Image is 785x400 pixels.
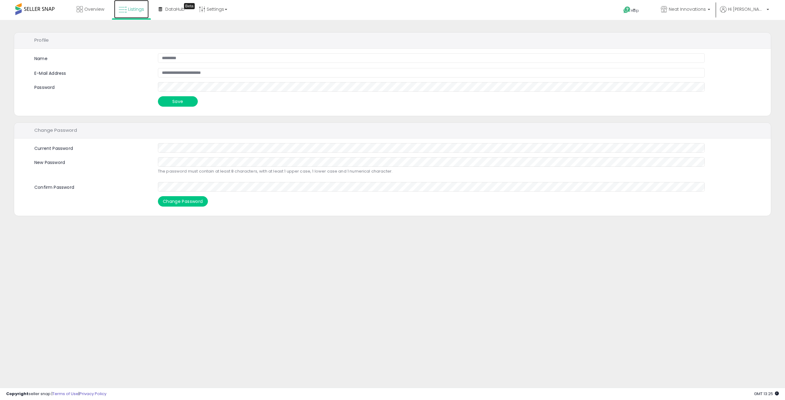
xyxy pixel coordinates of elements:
p: The password must contain at least 8 characters, with at least 1 upper case, 1 lower case and 1 n... [158,168,705,174]
span: Hi [PERSON_NAME] [728,6,765,12]
span: Help [631,8,639,13]
label: Confirm Password [30,182,153,191]
label: New Password [30,157,153,166]
span: Neat Innovations [669,6,706,12]
label: Current Password [30,143,153,152]
div: Change Password [14,123,771,139]
div: Tooltip anchor [184,3,195,9]
span: DataHub [165,6,185,12]
div: Profile [14,32,771,49]
button: Save [158,96,198,107]
label: Name [34,55,48,62]
label: E-Mail Address [30,68,153,77]
a: Help [618,2,651,20]
button: Change Password [158,196,208,207]
i: Get Help [623,6,631,14]
label: Password [30,82,153,91]
span: Listings [128,6,144,12]
span: Overview [84,6,104,12]
a: Hi [PERSON_NAME] [720,6,769,20]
